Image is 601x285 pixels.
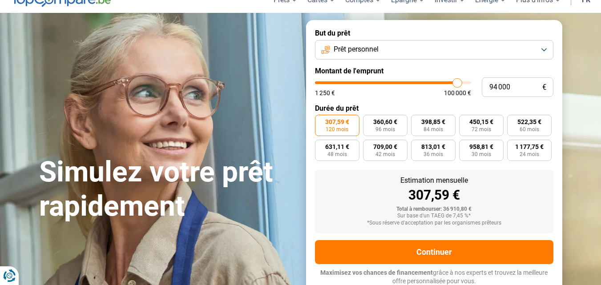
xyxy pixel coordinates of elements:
[424,127,443,132] span: 84 mois
[322,189,546,202] div: 307,59 €
[424,152,443,157] span: 36 mois
[320,269,433,276] span: Maximisez vos chances de financement
[315,240,553,264] button: Continuer
[322,177,546,184] div: Estimation mensuelle
[322,213,546,219] div: Sur base d'un TAEG de 7,45 %*
[469,119,493,125] span: 450,15 €
[375,152,395,157] span: 42 mois
[421,119,445,125] span: 398,85 €
[472,127,491,132] span: 72 mois
[472,152,491,157] span: 30 mois
[315,40,553,60] button: Prêt personnel
[520,127,539,132] span: 60 mois
[421,144,445,150] span: 813,01 €
[325,119,349,125] span: 307,59 €
[315,29,553,37] label: But du prêt
[322,206,546,213] div: Total à rembourser: 36 910,80 €
[39,155,295,224] h1: Simulez votre prêt rapidement
[315,67,553,75] label: Montant de l'emprunt
[325,144,349,150] span: 631,11 €
[327,152,347,157] span: 48 mois
[520,152,539,157] span: 24 mois
[334,44,379,54] span: Prêt personnel
[326,127,348,132] span: 120 mois
[517,119,541,125] span: 522,35 €
[375,127,395,132] span: 96 mois
[322,220,546,226] div: *Sous réserve d'acceptation par les organismes prêteurs
[315,90,335,96] span: 1 250 €
[444,90,471,96] span: 100 000 €
[469,144,493,150] span: 958,81 €
[373,144,397,150] span: 709,00 €
[542,84,546,91] span: €
[373,119,397,125] span: 360,60 €
[515,144,544,150] span: 1 177,75 €
[315,104,553,112] label: Durée du prêt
